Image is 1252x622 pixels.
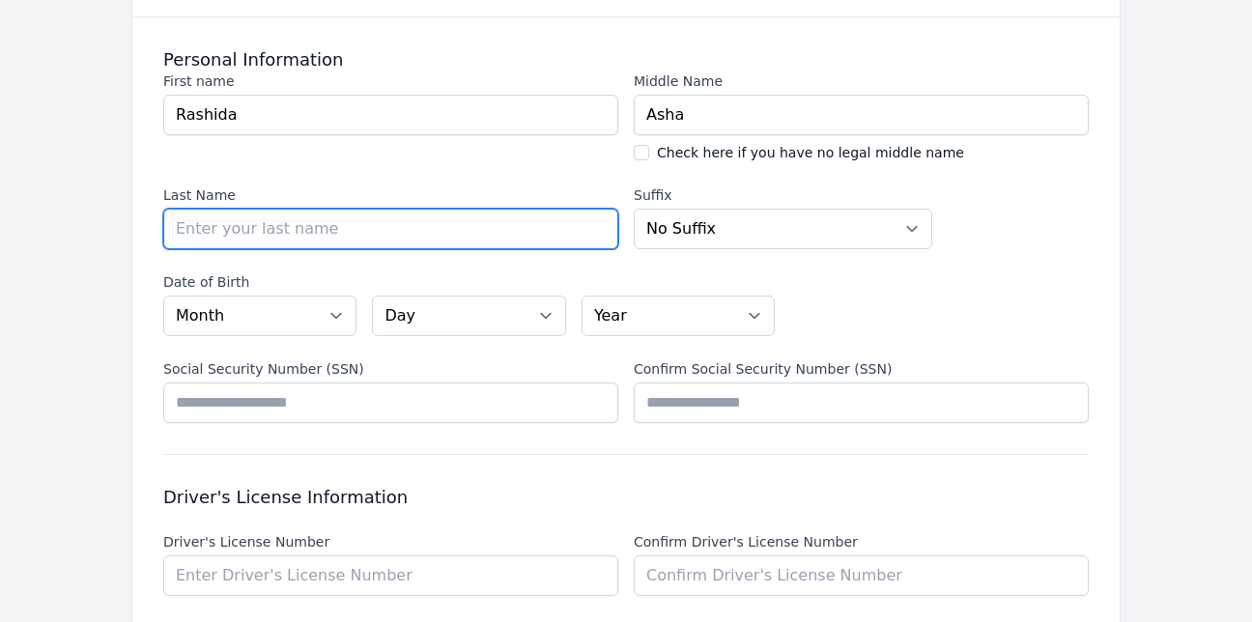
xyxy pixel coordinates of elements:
[163,532,618,551] label: Driver's License Number
[163,486,1089,509] h3: Driver's License Information
[657,143,964,162] label: Check here if you have no legal middle name
[634,555,1089,596] input: Confirm Driver's License Number
[634,95,1089,135] input: Enter your middle name
[163,272,775,292] label: Date of Birth
[634,359,1089,379] label: Confirm Social Security Number (SSN)
[163,359,618,379] label: Social Security Number (SSN)
[163,71,618,91] label: First name
[163,209,618,249] input: Enter your last name
[634,71,1089,91] label: Middle Name
[163,48,1089,71] h3: Personal Information
[163,95,618,135] input: Enter your first name
[634,185,932,205] label: Suffix
[163,185,618,205] label: Last Name
[634,532,1089,551] label: Confirm Driver's License Number
[163,555,618,596] input: Enter Driver's License Number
